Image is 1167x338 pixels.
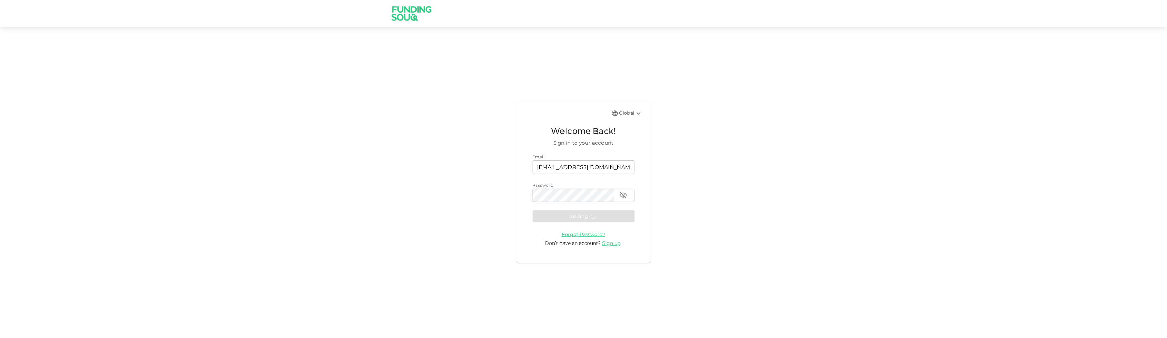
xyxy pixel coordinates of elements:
[533,160,635,174] input: email
[545,240,601,246] span: Don’t have an account?
[562,231,605,237] a: Forgot Password?
[602,240,621,246] span: Sign up
[533,139,635,147] span: Sign in to your account
[533,189,614,202] input: password
[533,183,554,188] span: Password
[533,125,635,138] span: Welcome Back!
[619,109,643,117] div: Global
[533,154,545,159] span: Email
